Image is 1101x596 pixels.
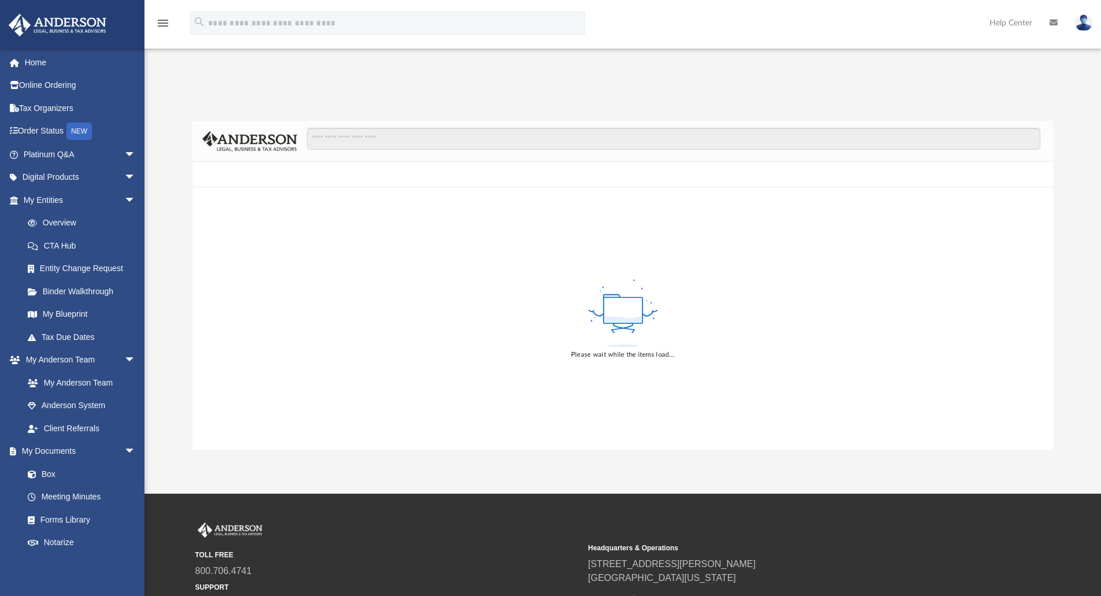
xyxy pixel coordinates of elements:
a: My Documentsarrow_drop_down [8,440,147,463]
span: arrow_drop_down [124,349,147,372]
a: Meeting Minutes [16,486,147,509]
a: [GEOGRAPHIC_DATA][US_STATE] [588,573,736,583]
input: Search files and folders [307,128,1040,150]
span: arrow_drop_down [124,166,147,190]
i: search [193,16,206,28]
a: Tax Organizers [8,97,153,120]
span: arrow_drop_down [124,188,147,212]
small: Headquarters & Operations [588,543,973,553]
a: My Anderson Teamarrow_drop_down [8,349,147,372]
img: Anderson Advisors Platinum Portal [195,523,265,538]
a: Online Learningarrow_drop_down [8,554,147,577]
a: Anderson System [16,394,147,417]
a: [STREET_ADDRESS][PERSON_NAME] [588,559,756,569]
span: arrow_drop_down [124,143,147,166]
a: Online Ordering [8,74,153,97]
img: User Pic [1075,14,1092,31]
a: Entity Change Request [16,257,153,280]
a: My Anderson Team [16,371,142,394]
a: Platinum Q&Aarrow_drop_down [8,143,153,166]
small: SUPPORT [195,582,580,593]
a: Notarize [16,531,147,554]
a: 800.706.4741 [195,566,252,576]
a: Digital Productsarrow_drop_down [8,166,153,189]
a: My Entitiesarrow_drop_down [8,188,153,212]
a: Overview [16,212,153,235]
a: Client Referrals [16,417,147,440]
span: arrow_drop_down [124,554,147,578]
a: Tax Due Dates [16,325,153,349]
img: Anderson Advisors Platinum Portal [5,14,110,36]
a: Home [8,51,153,74]
a: Box [16,462,142,486]
a: Order StatusNEW [8,120,153,143]
span: arrow_drop_down [124,440,147,464]
a: CTA Hub [16,234,153,257]
a: Forms Library [16,508,142,531]
div: NEW [66,123,92,140]
a: My Blueprint [16,303,147,326]
div: Please wait while the items load... [571,350,674,360]
i: menu [156,16,170,30]
a: menu [156,22,170,30]
small: TOLL FREE [195,550,580,560]
a: Binder Walkthrough [16,280,153,303]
